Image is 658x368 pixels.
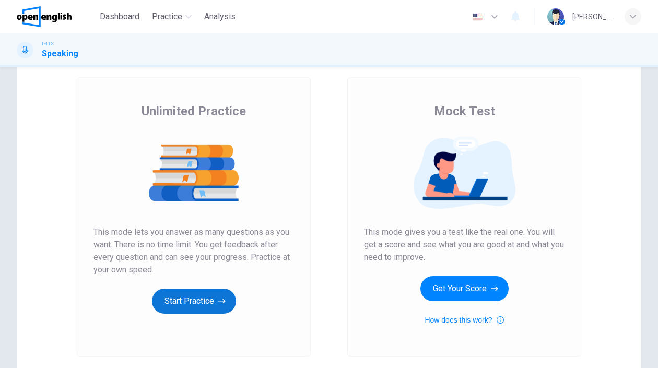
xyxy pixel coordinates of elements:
[572,10,612,23] div: [PERSON_NAME] Y.
[142,103,246,120] span: Unlimited Practice
[200,7,240,26] button: Analysis
[148,7,196,26] button: Practice
[17,6,96,27] a: OpenEnglish logo
[547,8,564,25] img: Profile picture
[96,7,144,26] button: Dashboard
[420,276,509,301] button: Get Your Score
[93,226,294,276] span: This mode lets you answer as many questions as you want. There is no time limit. You get feedback...
[204,10,236,23] span: Analysis
[364,226,565,264] span: This mode gives you a test like the real one. You will get a score and see what you are good at a...
[17,6,72,27] img: OpenEnglish logo
[471,13,484,21] img: en
[42,48,78,60] h1: Speaking
[434,103,495,120] span: Mock Test
[425,314,503,326] button: How does this work?
[100,10,139,23] span: Dashboard
[152,289,236,314] button: Start Practice
[152,10,182,23] span: Practice
[42,40,54,48] span: IELTS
